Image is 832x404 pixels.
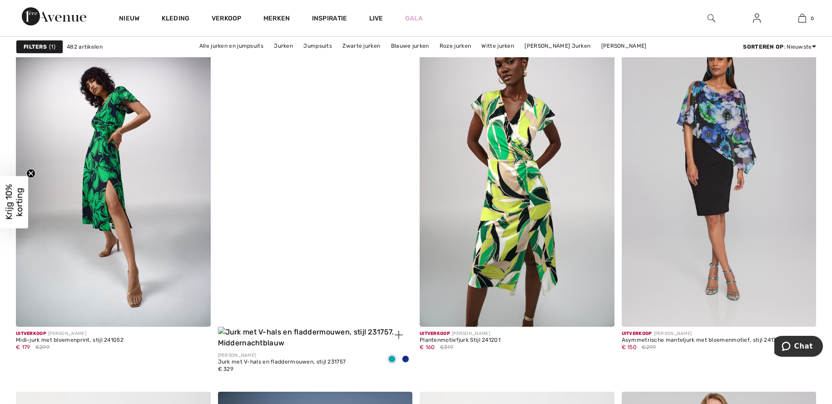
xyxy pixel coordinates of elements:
[481,43,514,49] font: Witte jurken
[369,14,383,23] a: Live
[199,43,263,49] font: Alle jurken en jumpsuits
[784,44,812,50] font: : Nieuwste
[753,13,761,24] img: Mijn gegevens
[16,331,46,336] font: Uitverkoop
[399,352,412,367] div: Koninklijke Saffier 163
[385,352,399,367] div: Oceaanblauw
[162,15,190,22] font: Kleding
[274,43,293,49] font: Jurken
[391,43,429,49] font: Blauwe jurken
[218,353,256,358] font: [PERSON_NAME]
[780,13,824,24] a: 6
[16,344,30,350] font: € 179
[654,331,692,336] font: [PERSON_NAME]
[452,331,490,336] font: [PERSON_NAME]
[597,40,651,52] a: [PERSON_NAME]
[798,13,806,24] img: Mijn tas
[405,14,423,23] a: Gala
[312,15,347,22] font: Inspiratie
[24,44,47,50] font: Filters
[35,344,50,350] font: €299
[440,43,471,49] font: Roze jurken
[269,40,297,52] a: Jurken
[622,35,817,327] img: Asymmetrische manteljurk met bloemenmotief, stijl 241768. Zwart/Multi
[405,15,423,22] font: Gala
[22,7,86,25] img: 1ère Avenue
[26,169,35,178] button: Sluit teaser
[218,359,346,365] font: Jurk met V-hals en fladdermouwen, stijl 231757
[520,40,595,52] a: [PERSON_NAME] Jurken
[420,344,435,350] font: € 160
[67,44,103,50] font: 482 artikelen
[420,35,614,327] img: Jurk met plantenmotief, stijl 241201. Vanille/Multi
[477,40,519,52] a: Witte jurken
[299,40,337,52] a: Jumpsuits
[743,44,783,50] font: Sorteren op
[395,331,403,339] img: plus_v2.svg
[218,366,234,372] font: € 329
[708,13,715,24] img: zoek op de website
[774,336,823,359] iframe: Opent een widget waarin u kunt chatten met een van onze agenten
[51,44,53,50] font: 1
[119,15,140,22] font: Nieuw
[263,15,290,24] a: Merken
[369,15,383,22] font: Live
[440,344,453,350] font: €319
[386,40,434,52] a: Blauwe jurken
[622,331,652,336] font: Uitverkoop
[263,15,290,22] font: Merken
[48,331,86,336] font: [PERSON_NAME]
[119,15,140,24] a: Nieuw
[338,40,385,52] a: Zwarte jurken
[303,43,332,49] font: Jumpsuits
[342,43,380,49] font: Zwarte jurken
[642,344,656,350] font: €299
[525,43,590,49] font: [PERSON_NAME] Jurken
[420,337,500,343] font: Plantenmotiefjurk Stijl 241201
[16,337,124,343] font: Midi-jurk met bloemenprint, stijl 241052
[811,15,814,21] font: 6
[746,13,768,24] a: Aanmelden
[420,331,450,336] font: Uitverkoop
[162,15,190,24] a: Kleding
[212,15,242,22] font: Verkoop
[16,35,211,327] img: Midi-jurk met bloemenprint, stijl 241052. Middernachtblauw/groen
[218,35,413,349] img: Jurk met V-hals en fladdermouwen, stijl 231757. Middernachtblauw
[622,337,783,343] font: Asymmetrische manteljurk met bloemenmotief, stijl 241768
[212,15,242,24] a: Verkoop
[195,40,268,52] a: Alle jurken en jumpsuits
[435,40,475,52] a: Roze jurken
[622,344,637,350] font: € 150
[601,43,647,49] font: [PERSON_NAME]
[4,185,25,220] font: Krijg 10% korting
